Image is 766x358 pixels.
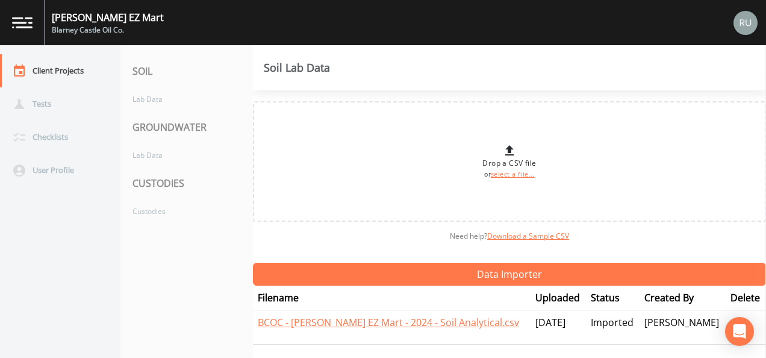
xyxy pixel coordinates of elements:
[640,310,726,345] td: [PERSON_NAME]
[120,88,241,110] a: Lab Data
[482,143,536,180] div: Drop a CSV file
[491,170,535,178] a: select a file...
[253,286,531,310] th: Filename
[586,286,640,310] th: Status
[487,231,569,241] a: Download a Sample CSV
[120,110,253,144] div: GROUNDWATER
[52,25,164,36] div: Blarney Castle Oil Co.
[120,200,241,222] a: Custodies
[120,54,253,88] div: SOIL
[484,170,535,178] small: or
[640,286,726,310] th: Created By
[725,317,754,346] div: Open Intercom Messenger
[733,11,758,35] img: a5c06d64ce99e847b6841ccd0307af82
[730,315,755,339] button: delete
[52,10,164,25] div: [PERSON_NAME] EZ Mart
[531,310,586,345] td: [DATE]
[12,17,33,28] img: logo
[586,310,640,345] td: Imported
[253,263,766,286] button: Data Importer
[450,231,569,241] span: Need help?
[531,286,586,310] th: Uploaded
[264,63,330,72] div: Soil Lab Data
[120,166,253,200] div: CUSTODIES
[258,316,519,329] a: BCOC - [PERSON_NAME] EZ Mart - 2024 - Soil Analytical.csv
[120,144,241,166] a: Lab Data
[726,286,766,310] th: Delete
